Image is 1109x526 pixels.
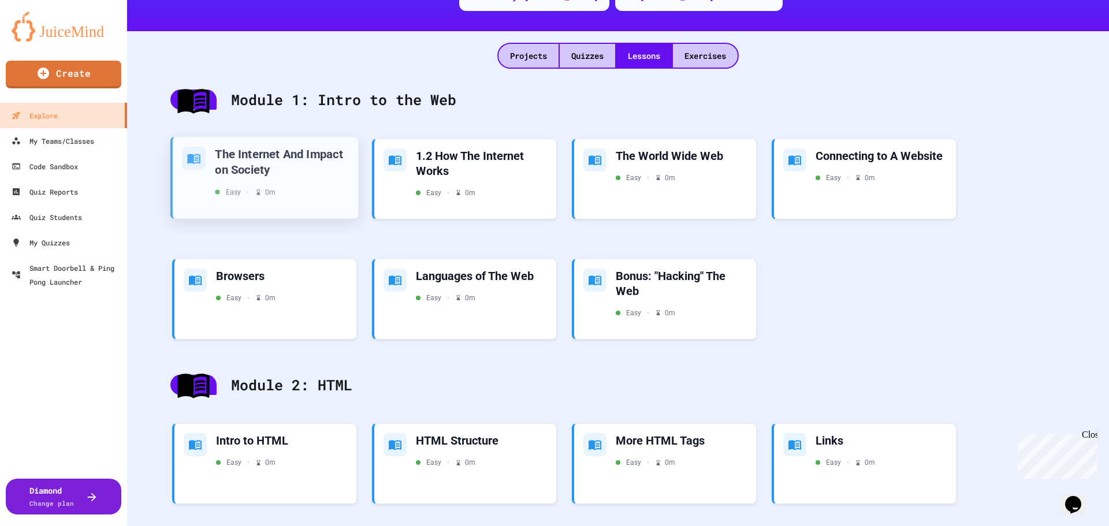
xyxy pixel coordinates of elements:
span: • [447,457,449,468]
div: 1.2 How The Internet Works [416,148,547,178]
div: Links [816,433,947,448]
div: The World Wide Web [616,148,747,163]
div: Code Sandbox [12,159,78,173]
img: logo-orange.svg [12,12,116,42]
div: Lessons [616,44,672,68]
span: • [847,457,849,468]
div: Easy 0 m [616,457,675,468]
div: Quiz Students [12,210,82,224]
div: Explore [12,109,58,122]
div: Easy 0 m [216,457,276,468]
span: • [247,457,250,468]
div: Chat with us now!Close [5,5,80,73]
a: Create [6,61,121,88]
span: • [847,173,849,183]
div: Easy 0 m [416,293,475,303]
span: • [447,293,449,303]
div: Easy 0 m [616,173,675,183]
div: Intro to HTML [216,433,347,448]
div: Easy 0 m [416,457,475,468]
div: Module 1: Intro to the Web [159,77,1077,122]
div: HTML Structure [416,433,547,448]
span: • [647,308,649,318]
iframe: chat widget [1013,430,1097,479]
div: Module 2: HTML [159,363,1077,408]
div: Easy 0 m [416,188,475,198]
div: Diamond [29,484,74,509]
div: My Teams/Classes [12,134,94,148]
div: Easy 0 m [816,457,875,468]
div: More HTML Tags [616,433,747,448]
div: Quizzes [560,44,615,68]
button: DiamondChange plan [6,479,121,514]
iframe: chat widget [1060,480,1097,514]
div: Projects [498,44,559,68]
span: • [247,293,250,303]
div: Easy 0 m [215,186,276,197]
div: Bonus: "Hacking" The Web [616,268,747,299]
span: • [247,186,249,197]
div: Easy 0 m [816,173,875,183]
div: Connecting to A Website [816,148,947,163]
div: Easy 0 m [216,293,276,303]
div: Smart Doorbell & Ping Pong Launcher [12,261,122,289]
div: Languages of The Web [416,268,547,283]
div: Easy 0 m [616,308,675,318]
div: My Quizzes [12,236,70,249]
span: • [447,188,449,198]
span: • [647,173,649,183]
span: Change plan [29,499,74,508]
div: The Internet And Impact on Society [215,146,349,177]
span: • [647,457,649,468]
div: Exercises [673,44,738,68]
div: Browsers [216,268,347,283]
div: Quiz Reports [12,185,78,199]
